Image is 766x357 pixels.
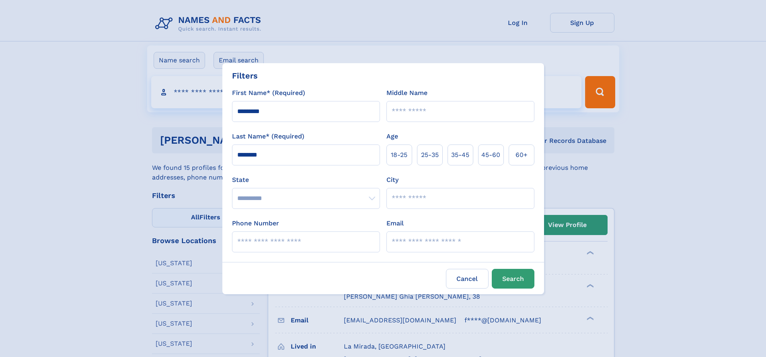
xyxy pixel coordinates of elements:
[232,175,380,185] label: State
[481,150,500,160] span: 45‑60
[232,219,279,228] label: Phone Number
[451,150,469,160] span: 35‑45
[391,150,407,160] span: 18‑25
[232,88,305,98] label: First Name* (Required)
[232,132,304,141] label: Last Name* (Required)
[232,70,258,82] div: Filters
[515,150,528,160] span: 60+
[386,88,427,98] label: Middle Name
[421,150,439,160] span: 25‑35
[386,175,398,185] label: City
[386,219,404,228] label: Email
[386,132,398,141] label: Age
[446,269,489,289] label: Cancel
[492,269,534,289] button: Search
